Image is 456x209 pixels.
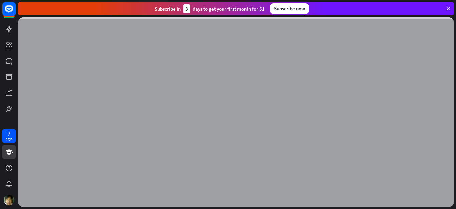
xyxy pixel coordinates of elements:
div: 3 [183,4,190,13]
div: days [6,137,12,141]
div: Subscribe in days to get your first month for $1 [155,4,265,13]
div: Subscribe now [270,3,309,14]
a: 7 days [2,129,16,143]
div: 7 [7,131,11,137]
